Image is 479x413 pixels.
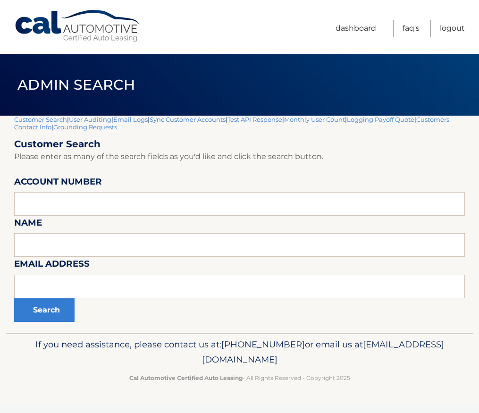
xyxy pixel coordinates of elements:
[336,20,376,37] a: Dashboard
[14,175,102,192] label: Account Number
[129,374,243,381] strong: Cal Automotive Certified Auto Leasing
[14,298,75,322] button: Search
[403,20,420,37] a: FAQ's
[347,116,414,123] a: Logging Payoff Quote
[53,123,117,131] a: Grounding Requests
[14,9,142,43] a: Cal Automotive
[14,257,90,274] label: Email Address
[17,76,135,93] span: Admin Search
[227,116,282,123] a: Test API Response
[284,116,345,123] a: Monthly User Count
[14,150,465,163] p: Please enter as many of the search fields as you'd like and click the search button.
[14,116,67,123] a: Customer Search
[14,216,42,233] label: Name
[14,116,449,131] a: Customers Contact Info
[20,337,459,367] p: If you need assistance, please contact us at: or email us at
[20,373,459,383] p: - All Rights Reserved - Copyright 2025
[69,116,111,123] a: User Auditing
[150,116,226,123] a: Sync Customer Accounts
[113,116,148,123] a: Email Logs
[440,20,465,37] a: Logout
[14,138,465,150] h2: Customer Search
[14,116,465,333] div: | | | | | | | |
[221,339,305,350] span: [PHONE_NUMBER]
